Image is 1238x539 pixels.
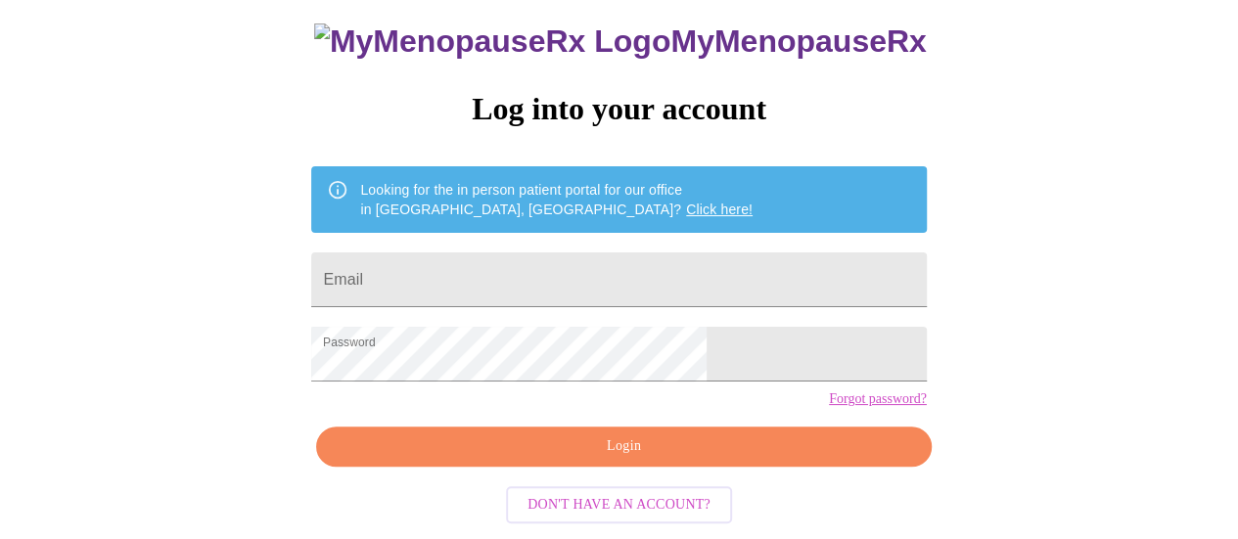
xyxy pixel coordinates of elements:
img: MyMenopauseRx Logo [314,23,670,60]
button: Don't have an account? [506,486,732,524]
button: Login [316,427,931,467]
span: Login [339,434,908,459]
div: Looking for the in person patient portal for our office in [GEOGRAPHIC_DATA], [GEOGRAPHIC_DATA]? [360,172,753,227]
h3: MyMenopauseRx [314,23,927,60]
a: Don't have an account? [501,495,737,512]
a: Click here! [686,202,753,217]
h3: Log into your account [311,91,926,127]
a: Forgot password? [829,391,927,407]
span: Don't have an account? [527,493,711,517]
